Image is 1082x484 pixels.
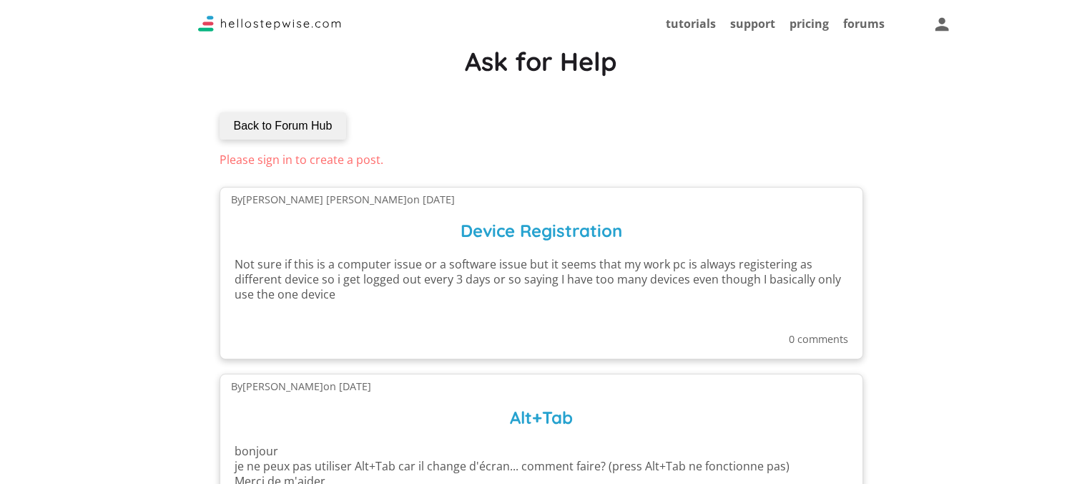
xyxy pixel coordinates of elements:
[235,459,848,474] p: je ne peux pas utiliser Alt+Tab car il change d'écran... comment faire? (press Alt+Tab ne fonctio...
[235,205,848,246] h3: Device Registration
[220,46,863,77] h1: Ask for Help
[843,16,885,32] a: forums
[235,257,848,301] p: Not sure if this is a computer issue or a software issue but it seems that my work pc is always r...
[198,16,341,32] img: Logo
[220,154,863,165] p: Please sign in to create a post.
[231,193,455,206] small: By [PERSON_NAME] [PERSON_NAME] on [DATE]
[198,19,341,35] a: Stepwise
[235,444,848,459] p: bonjour
[231,379,371,393] small: By [PERSON_NAME] on [DATE]
[790,16,829,32] a: pricing
[220,112,347,140] button: Back to Forum Hub
[666,16,716,32] a: tutorials
[235,392,848,433] h3: Alt+Tab
[730,16,775,32] a: support
[235,334,848,344] p: 0 comments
